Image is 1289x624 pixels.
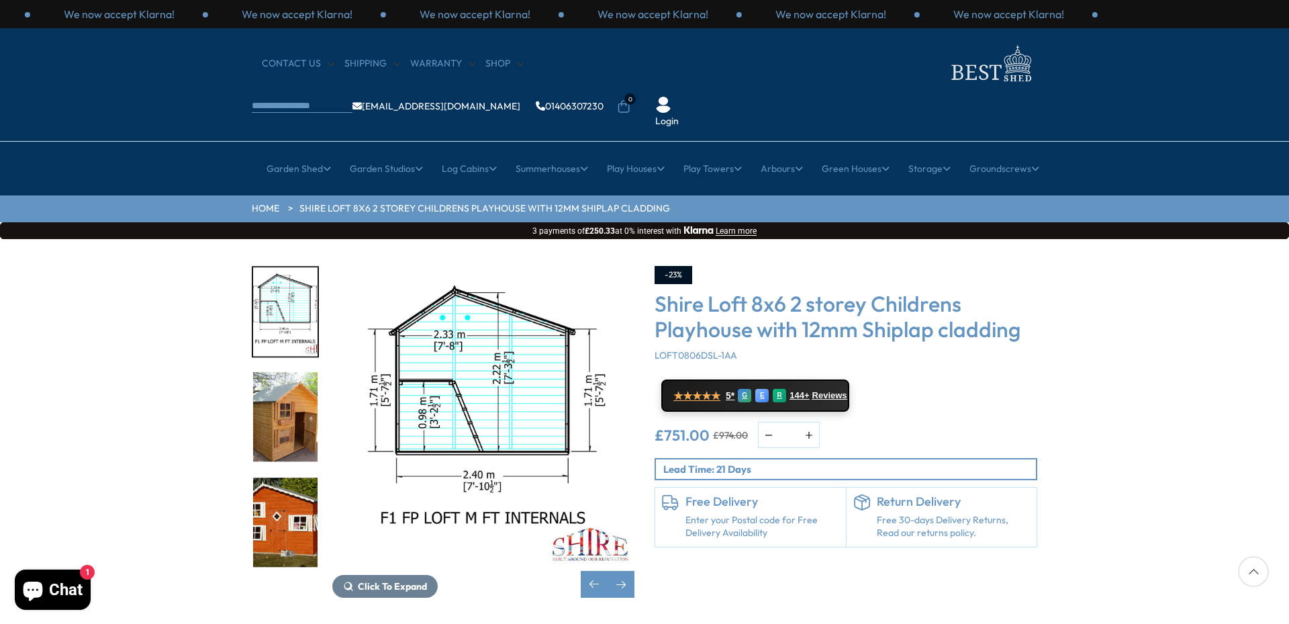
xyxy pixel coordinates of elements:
span: ★★★★★ [673,390,720,402]
a: Warranty [410,57,475,71]
h3: Shire Loft 8x6 2 storey Childrens Playhouse with 12mm Shiplap cladding [655,291,1037,343]
inbox-online-store-chat: Shopify online store chat [11,570,95,613]
div: G [738,389,751,402]
button: Click To Expand [332,575,438,598]
a: Groundscrews [969,152,1039,185]
h6: Free Delivery [685,494,839,509]
p: We now accept Klarna! [775,7,886,21]
img: LOFTFPBUILDINGASSEMBLYDRAWINGINTERNALSMFT_3dc98dd4-03a9-4faa-bf02-cc6b5fe34606_200x200.jpg [253,267,318,357]
div: -23% [655,266,692,284]
div: 8 / 11 [252,266,319,358]
img: Shire Loft 8x6 2 storey Childrens Playhouse with 12mm Shiplap cladding - Best Shed [332,266,634,568]
a: CONTACT US [262,57,334,71]
a: HOME [252,202,279,216]
div: 3 / 3 [386,7,564,21]
div: 9 / 11 [252,371,319,463]
img: logo [943,42,1037,85]
a: Play Houses [607,152,665,185]
span: Click To Expand [358,580,427,592]
del: £974.00 [713,431,748,440]
a: Garden Studios [350,152,423,185]
div: 1 / 3 [564,7,742,21]
p: We now accept Klarna! [64,7,175,21]
img: LoftPlayhouse_Bunk8x6_84157ae8-a046-4642-9a93-10d8729cff43_200x200.jpg [253,478,318,567]
a: Enter your Postal code for Free Delivery Availability [685,514,839,540]
a: Summerhouses [516,152,588,185]
div: Previous slide [581,571,608,598]
div: 8 / 11 [332,266,634,598]
a: Shire Loft 8x6 2 storey Childrens Playhouse with 12mm Shiplap cladding [299,202,670,216]
p: We now accept Klarna! [242,7,352,21]
p: Lead Time: 21 Days [663,462,1036,476]
a: Login [655,115,679,128]
a: ★★★★★ 5* G E R 144+ Reviews [661,380,849,412]
p: We now accept Klarna! [420,7,530,21]
h6: Return Delivery [877,494,1031,509]
span: LOFT0806DSL-1AA [655,349,737,361]
div: 2 / 3 [742,7,920,21]
p: Free 30-days Delivery Returns, Read our returns policy. [877,514,1031,540]
p: We now accept Klarna! [598,7,708,21]
div: E [755,389,769,402]
ins: £751.00 [655,428,710,443]
div: 1 / 3 [30,7,208,21]
a: Shipping [344,57,400,71]
a: 0 [617,100,630,114]
div: 10 / 11 [252,476,319,568]
span: 144+ [790,390,809,401]
img: LOFT_2_ac925248-1c20-46e3-9b77-af07ad0c559a_200x200.jpg [253,373,318,462]
a: 01406307230 [536,101,604,111]
div: 2 / 3 [208,7,386,21]
a: Garden Shed [267,152,331,185]
span: Reviews [812,390,847,401]
a: [EMAIL_ADDRESS][DOMAIN_NAME] [352,101,520,111]
a: Storage [908,152,951,185]
img: User Icon [655,97,671,113]
p: We now accept Klarna! [953,7,1064,21]
span: 0 [624,93,636,105]
a: Green Houses [822,152,890,185]
div: 3 / 3 [920,7,1098,21]
a: Play Towers [683,152,742,185]
div: R [773,389,786,402]
a: Arbours [761,152,803,185]
a: Shop [485,57,524,71]
div: Next slide [608,571,634,598]
a: Log Cabins [442,152,497,185]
